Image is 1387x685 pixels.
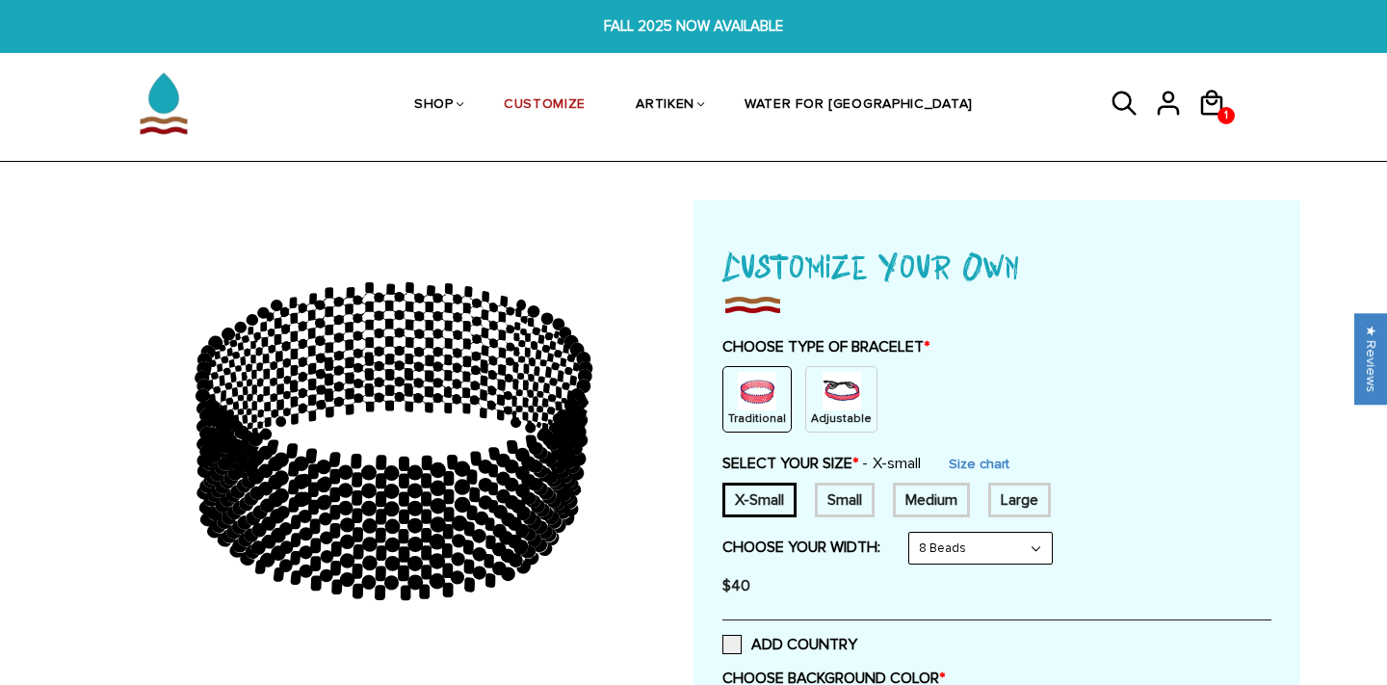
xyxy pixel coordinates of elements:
[811,410,872,427] p: Adjustable
[722,239,1271,291] h1: Customize Your Own
[893,483,970,517] div: 7.5 inches
[722,291,782,318] img: imgboder_100x.png
[414,56,454,155] a: SHOP
[805,366,877,433] div: String
[722,366,792,433] div: Non String
[428,15,959,38] span: FALL 2025 NOW AVAILABLE
[745,56,973,155] a: WATER FOR [GEOGRAPHIC_DATA]
[722,483,797,517] div: 6 inches
[1354,313,1387,405] div: Click to open Judge.me floating reviews tab
[823,372,861,410] img: string.PNG
[728,410,786,427] p: Traditional
[1219,101,1233,130] span: 1
[722,337,1271,356] label: CHOOSE TYPE OF BRACELET
[862,454,921,473] span: X-small
[636,56,694,155] a: ARTIKEN
[738,372,776,410] img: non-string.png
[722,576,750,595] span: $40
[722,454,921,473] label: SELECT YOUR SIZE
[722,635,857,654] label: ADD COUNTRY
[988,483,1051,517] div: 8 inches
[722,538,880,557] label: CHOOSE YOUR WIDTH:
[1197,123,1241,126] a: 1
[949,456,1009,472] a: Size chart
[504,56,586,155] a: CUSTOMIZE
[815,483,875,517] div: 7 inches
